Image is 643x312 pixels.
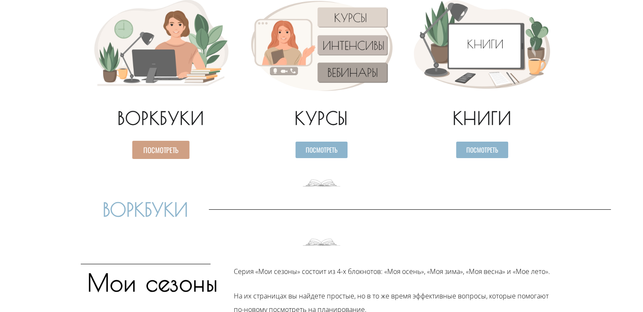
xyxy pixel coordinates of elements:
a: Посмотреть [296,142,347,158]
span: Посмотреть [466,147,498,153]
h2: КУРСЫ [245,109,397,127]
h2: ВОРКБУКИ [85,109,237,127]
p: Серия «Мои сезоны» состоит из 4-х блокнотов: «Моя осень», «Моя зима», «Моя весна» и «Мое лето». [234,265,554,278]
h2: КНИГИ [406,109,558,127]
span: Посмотреть [306,147,337,153]
span: Посмотреть [143,146,178,153]
h4: Мои сезоны [81,271,225,294]
a: Посмотреть [456,142,508,158]
span: ВОРКБУКИ [103,200,188,219]
a: Посмотреть [132,141,189,159]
